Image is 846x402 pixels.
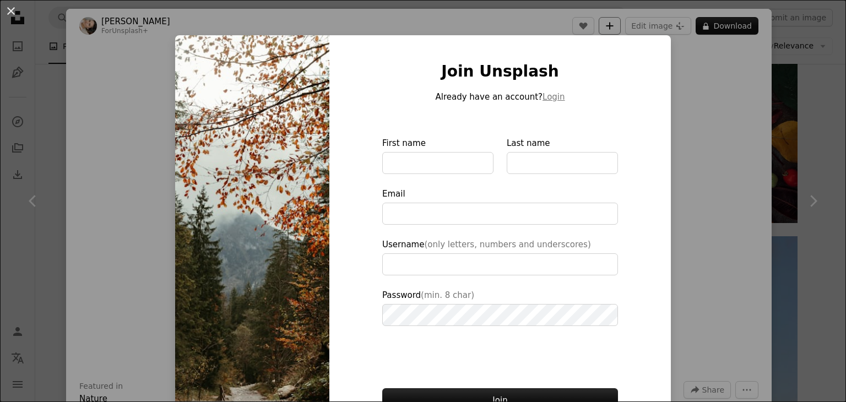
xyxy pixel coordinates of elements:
[382,203,618,225] input: Email
[424,240,590,249] span: (only letters, numbers and underscores)
[382,90,618,104] p: Already have an account?
[507,152,618,174] input: Last name
[382,238,618,275] label: Username
[382,62,618,82] h1: Join Unsplash
[382,289,618,326] label: Password
[382,253,618,275] input: Username(only letters, numbers and underscores)
[507,137,618,174] label: Last name
[543,90,565,104] button: Login
[382,304,618,326] input: Password(min. 8 char)
[421,290,474,300] span: (min. 8 char)
[382,187,618,225] label: Email
[382,137,493,174] label: First name
[382,152,493,174] input: First name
